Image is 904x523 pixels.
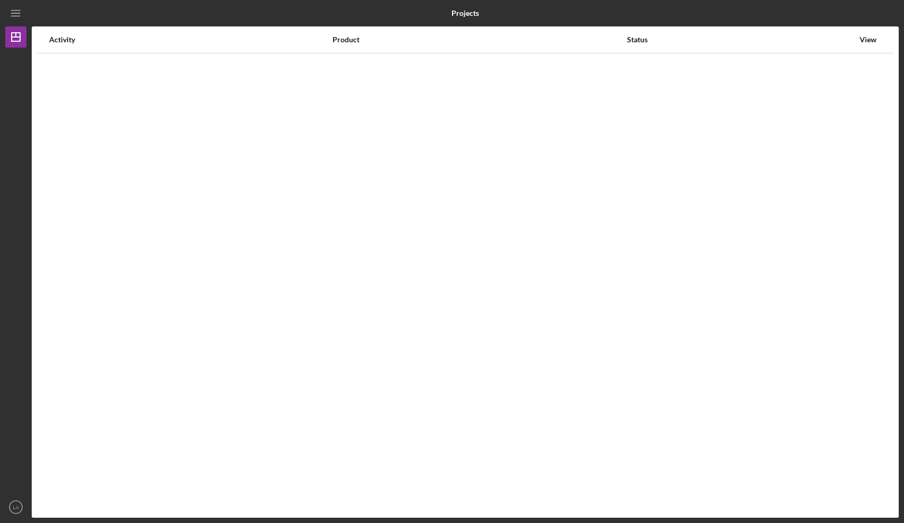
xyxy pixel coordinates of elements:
[333,35,626,44] div: Product
[855,35,881,44] div: View
[451,9,479,17] b: Projects
[13,504,19,510] text: LA
[49,35,331,44] div: Activity
[5,497,26,518] button: LA
[627,35,854,44] div: Status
